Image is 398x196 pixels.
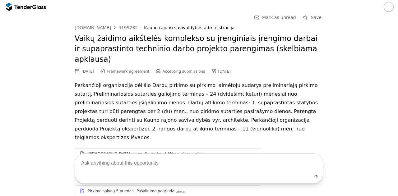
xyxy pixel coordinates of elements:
span: Mark as unread [262,15,296,20]
div: [DATE] [81,69,94,74]
div: 4199282 [118,25,138,30]
button: Mark as unread [252,14,298,21]
p: Perkančioji organizacija dėl šio Darbų pirkimo su pirkimo laimėtoju sudarys preliminariąją pirkim... [75,81,323,142]
a: [DOMAIN_NAME]4199282 [75,25,138,30]
h2: Vaikų žaidimo aikštelės komplekso su įrenginiais įrengimo darbai ir supaprastinto techninio darbo... [75,34,323,65]
span: Accepting submissions [163,69,205,74]
span: Save [311,15,322,20]
div: Kauno rajono savivaldybės administracija [144,25,317,30]
div: [DATE] [218,69,231,74]
button: Save [301,14,323,21]
div: [DOMAIN_NAME] [75,25,111,30]
span: Framework agreement [107,69,150,74]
